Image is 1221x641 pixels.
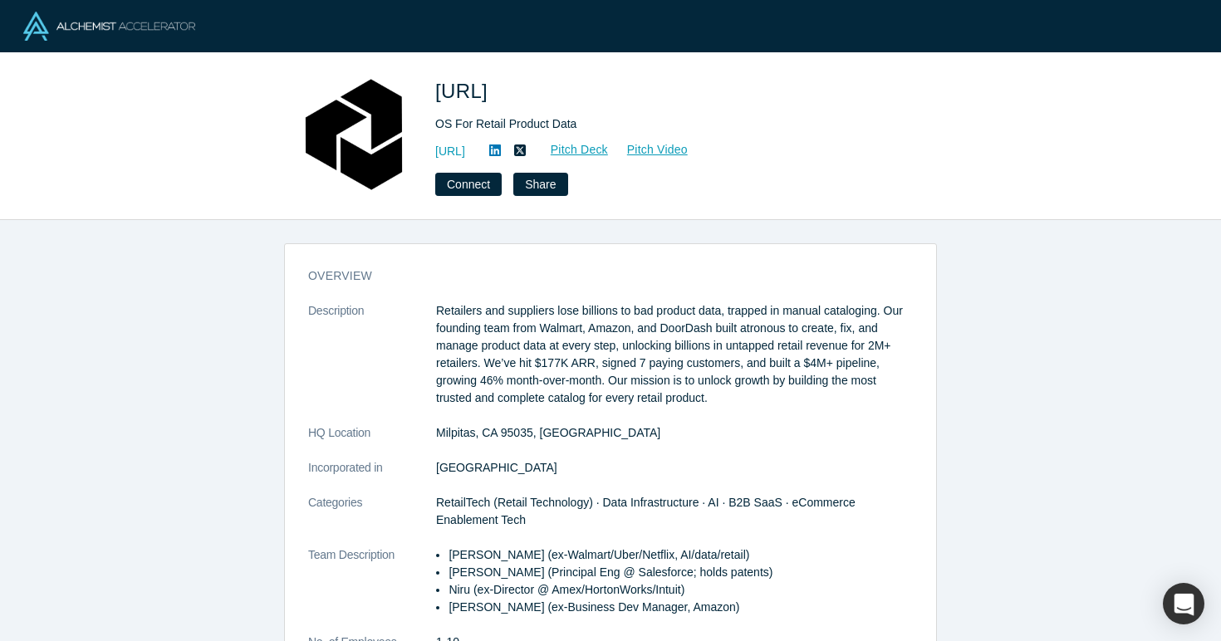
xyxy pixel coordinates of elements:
dd: [GEOGRAPHIC_DATA] [436,459,913,477]
dt: Team Description [308,546,436,634]
a: [URL] [435,143,465,160]
img: Alchemist Logo [23,12,195,41]
button: Connect [435,173,502,196]
p: Niru (ex-Director @ Amex/HortonWorks/Intuit) [449,581,913,599]
dt: Incorporated in [308,459,436,494]
h3: overview [308,267,890,285]
dd: Milpitas, CA 95035, [GEOGRAPHIC_DATA] [436,424,913,442]
dt: Categories [308,494,436,546]
p: [PERSON_NAME] (Principal Eng @ Salesforce; holds patents) [449,564,913,581]
dt: HQ Location [308,424,436,459]
div: OS For Retail Product Data [435,115,900,133]
a: Pitch Video [609,140,689,159]
p: [PERSON_NAME] (ex-Walmart/Uber/Netflix, AI/data/retail) [449,546,913,564]
span: [URL] [435,80,493,102]
p: [PERSON_NAME] (ex-Business Dev Manager, Amazon) [449,599,913,616]
p: Retailers and suppliers lose billions to bad product data, trapped in manual cataloging. Our foun... [436,302,913,407]
dt: Description [308,302,436,424]
span: RetailTech (Retail Technology) · Data Infrastructure · AI · B2B SaaS · eCommerce Enablement Tech [436,496,856,526]
img: Atronous.ai's Logo [296,76,412,193]
a: Pitch Deck [532,140,609,159]
button: Share [513,173,567,196]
